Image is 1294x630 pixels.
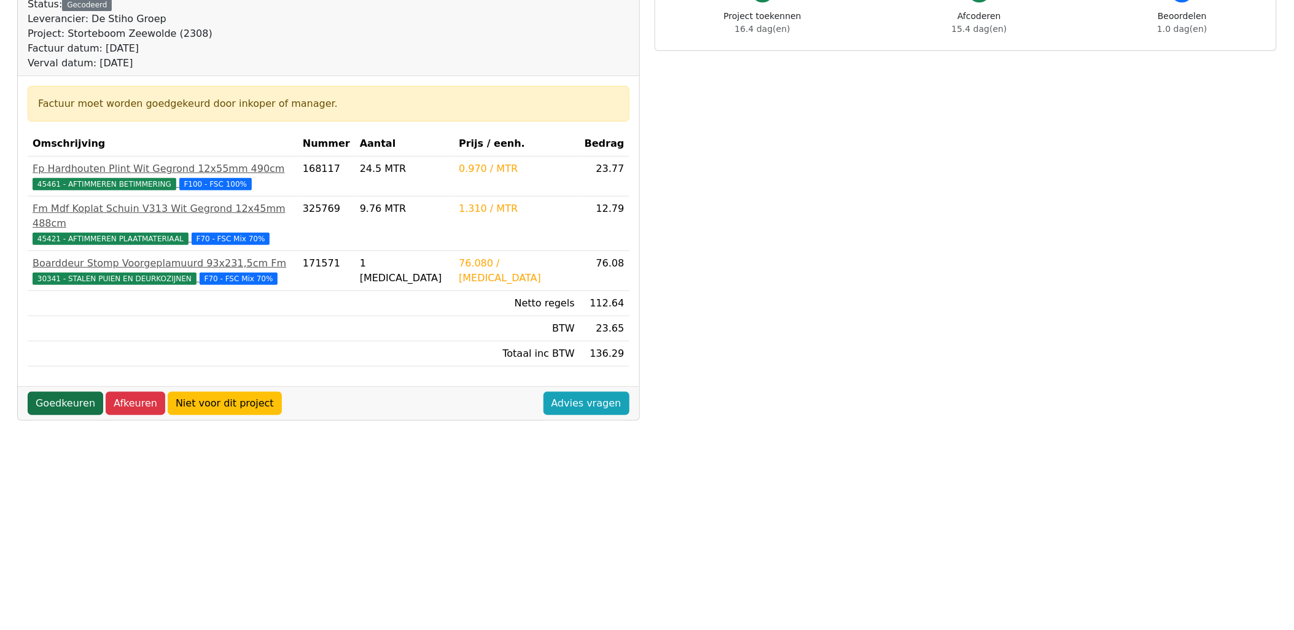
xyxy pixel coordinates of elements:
th: Bedrag [580,131,629,157]
th: Aantal [355,131,454,157]
a: Advies vragen [544,392,629,415]
div: Fm Mdf Koplat Schuin V313 Wit Gegrond 12x45mm 488cm [33,201,293,231]
td: Netto regels [454,291,580,316]
a: Fm Mdf Koplat Schuin V313 Wit Gegrond 12x45mm 488cm45421 - AFTIMMEREN PLAATMATERIAAL F70 - FSC Mi... [33,201,293,246]
span: 15.4 dag(en) [952,24,1007,34]
a: Goedkeuren [28,392,103,415]
div: Verval datum: [DATE] [28,56,212,71]
span: F100 - FSC 100% [179,178,252,190]
td: BTW [454,316,580,341]
th: Omschrijving [28,131,298,157]
a: Boarddeur Stomp Voorgeplamuurd 93x231,5cm Fm30341 - STALEN PUIEN EN DEURKOZIJNEN F70 - FSC Mix 70% [33,256,293,286]
div: 76.080 / [MEDICAL_DATA] [459,256,575,286]
a: Fp Hardhouten Plint Wit Gegrond 12x55mm 490cm45461 - AFTIMMEREN BETIMMERING F100 - FSC 100% [33,161,293,191]
div: 0.970 / MTR [459,161,575,176]
a: Niet voor dit project [168,392,282,415]
td: 168117 [298,157,355,196]
a: Afkeuren [106,392,165,415]
th: Nummer [298,131,355,157]
span: F70 - FSC Mix 70% [200,273,278,285]
div: Project: Storteboom Zeewolde (2308) [28,26,212,41]
span: 16.4 dag(en) [735,24,790,34]
div: Leverancier: De Stiho Groep [28,12,212,26]
td: 76.08 [580,251,629,291]
td: 171571 [298,251,355,291]
div: Fp Hardhouten Plint Wit Gegrond 12x55mm 490cm [33,161,293,176]
div: Factuur moet worden goedgekeurd door inkoper of manager. [38,96,619,111]
div: Beoordelen [1158,10,1207,36]
div: 1.310 / MTR [459,201,575,216]
span: 1.0 dag(en) [1158,24,1207,34]
div: Boarddeur Stomp Voorgeplamuurd 93x231,5cm Fm [33,256,293,271]
td: 112.64 [580,291,629,316]
div: 24.5 MTR [360,161,449,176]
div: Project toekennen [724,10,801,36]
div: 1 [MEDICAL_DATA] [360,256,449,286]
div: Afcoderen [952,10,1007,36]
span: 45421 - AFTIMMEREN PLAATMATERIAAL [33,233,189,245]
span: 30341 - STALEN PUIEN EN DEURKOZIJNEN [33,273,197,285]
td: 136.29 [580,341,629,367]
th: Prijs / eenh. [454,131,580,157]
td: 23.77 [580,157,629,196]
div: Factuur datum: [DATE] [28,41,212,56]
span: 45461 - AFTIMMEREN BETIMMERING [33,178,176,190]
span: F70 - FSC Mix 70% [192,233,270,245]
td: Totaal inc BTW [454,341,580,367]
div: 9.76 MTR [360,201,449,216]
td: 12.79 [580,196,629,251]
td: 23.65 [580,316,629,341]
td: 325769 [298,196,355,251]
